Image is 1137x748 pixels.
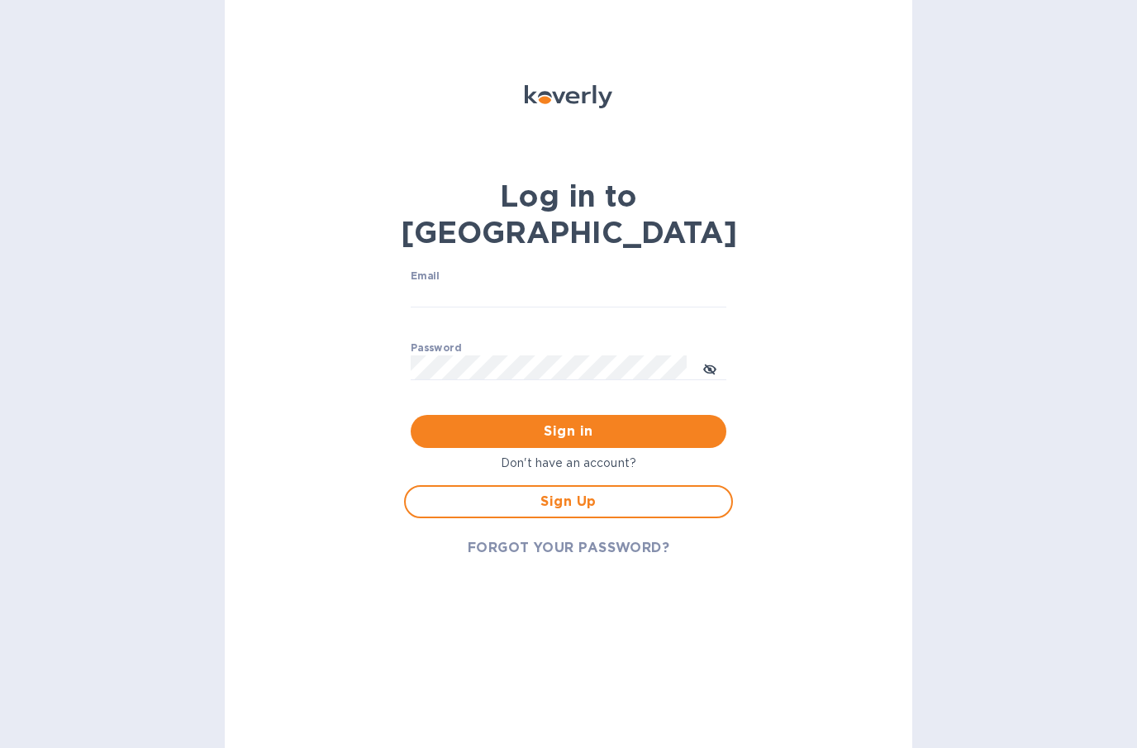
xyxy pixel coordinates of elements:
label: Password [411,344,461,354]
p: Don't have an account? [404,455,733,472]
button: Sign in [411,415,726,448]
span: Sign Up [419,492,718,512]
b: Log in to [GEOGRAPHIC_DATA] [401,178,737,250]
button: toggle password visibility [693,351,726,384]
img: Koverly [525,85,612,108]
button: Sign Up [404,485,733,518]
button: FORGOT YOUR PASSWORD? [454,531,683,565]
span: Sign in [424,422,713,441]
span: FORGOT YOUR PASSWORD? [468,538,670,558]
label: Email [411,271,440,281]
